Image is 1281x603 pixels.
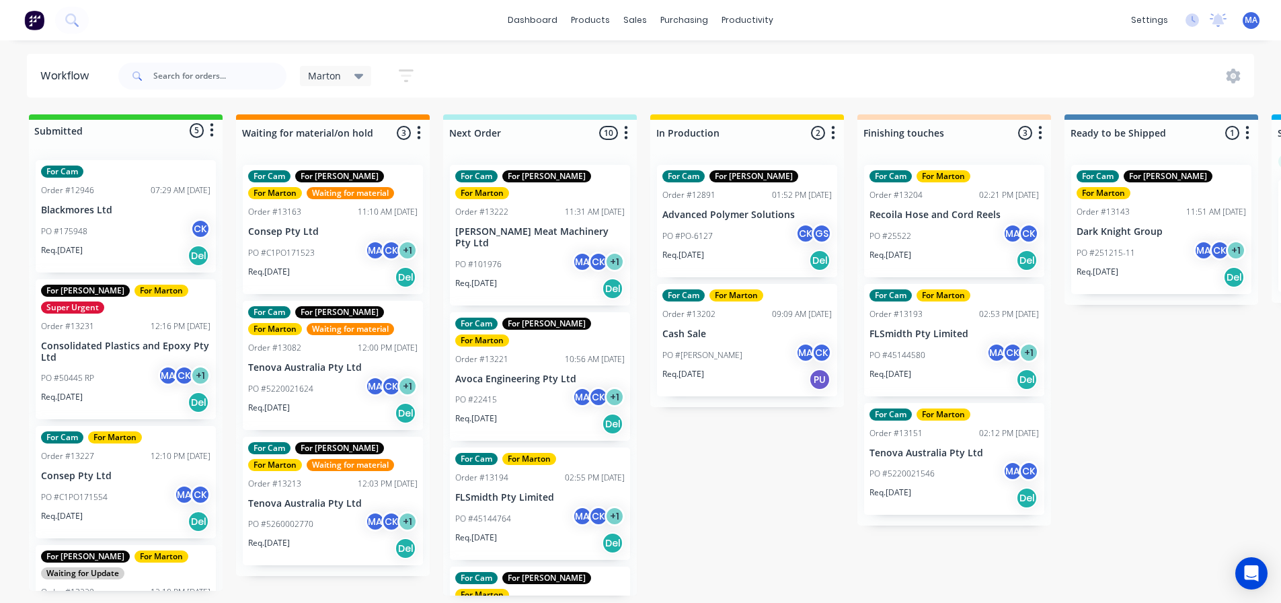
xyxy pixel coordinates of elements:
div: For Cam [455,170,498,182]
a: dashboard [501,10,564,30]
div: MA [795,343,816,363]
p: FLSmidth Pty Limited [455,492,625,503]
div: CK [1003,343,1023,363]
div: For CamOrder #1294607:29 AM [DATE]Blackmores LtdPO #175948CKReq.[DATE]Del [36,160,216,273]
p: Consep Pty Ltd [41,470,210,482]
p: Cash Sale [662,328,832,340]
div: For Cam [662,170,705,182]
p: Req. [DATE] [1077,266,1118,278]
div: 12:03 PM [DATE] [358,478,418,490]
div: Order #13193 [869,308,923,320]
div: Order #13151 [869,427,923,439]
div: For CamFor [PERSON_NAME]For MartonWaiting for materialOrder #1308212:00 PM [DATE]Tenova Australia... [243,301,423,430]
div: For Marton [134,551,188,563]
div: 02:12 PM [DATE] [979,427,1039,439]
p: PO #175948 [41,225,87,238]
div: MA [1003,461,1023,481]
div: 11:51 AM [DATE] [1186,206,1246,218]
div: Waiting for material [307,459,394,471]
div: Del [1016,369,1038,390]
div: For [PERSON_NAME] [295,170,384,182]
div: MA [572,252,592,272]
p: Dark Knight Group [1077,226,1246,238]
div: For [PERSON_NAME] [295,306,384,318]
div: CK [588,387,609,407]
div: Order #13221 [455,353,508,365]
div: For Marton [455,589,509,601]
div: Del [809,250,830,271]
div: 09:09 AM [DATE] [772,308,832,320]
div: For Cam [455,572,498,584]
p: PO #101976 [455,258,502,271]
p: Tenova Australia Pty Ltd [248,498,418,509]
div: CK [381,240,401,260]
div: CK [1210,240,1230,260]
div: + 1 [190,365,210,386]
div: For CamFor [PERSON_NAME]For MartonWaiting for materialOrder #1316311:10 AM [DATE]Consep Pty LtdPO... [243,165,423,294]
div: purchasing [654,10,715,30]
p: Req. [DATE] [455,413,497,425]
div: For Marton [1077,187,1130,199]
div: For Marton [134,285,188,297]
div: CK [1019,223,1039,244]
p: Req. [DATE] [248,402,290,414]
p: PO #5220021546 [869,468,935,480]
div: Order #12891 [662,189,715,201]
div: For Marton [709,289,763,301]
div: PU [809,369,830,390]
div: Order #13143 [1077,206,1130,218]
div: For [PERSON_NAME] [502,170,591,182]
div: 02:55 PM [DATE] [565,472,625,484]
p: Req. [DATE] [662,249,704,261]
div: For [PERSON_NAME] [709,170,798,182]
div: CK [190,485,210,505]
div: For Marton [248,187,302,199]
p: Blackmores Ltd [41,205,210,216]
div: sales [617,10,654,30]
p: PO #[PERSON_NAME] [662,349,742,361]
p: Consep Pty Ltd [248,226,418,238]
div: + 1 [1019,343,1039,363]
div: For Cam [248,170,290,182]
div: For Marton [917,409,970,421]
div: + 1 [1226,240,1246,260]
div: For CamFor MartonOrder #1319402:55 PM [DATE]FLSmidth Pty LimitedPO #45144764MACK+1Req.[DATE]Del [450,448,630,560]
div: For Cam [41,431,83,444]
div: For [PERSON_NAME] [41,551,130,563]
div: Del [188,392,209,413]
div: MA [365,511,385,532]
div: For Cam [869,289,912,301]
div: For Cam [869,170,912,182]
div: 01:52 PM [DATE] [772,189,832,201]
div: Del [188,511,209,532]
p: PO #45144764 [455,513,511,525]
div: For Cam [455,318,498,330]
div: MA [986,343,1007,363]
div: Open Intercom Messenger [1235,557,1268,590]
p: Avoca Engineering Pty Ltd [455,374,625,385]
div: CK [190,219,210,239]
div: 11:31 AM [DATE] [565,206,625,218]
div: For CamFor [PERSON_NAME]For MartonOrder #1314311:51 AM [DATE]Dark Knight GroupPO #251215-11MACK+1... [1071,165,1251,294]
div: For Marton [502,453,556,465]
p: PO #PO-6127 [662,230,713,242]
div: For Marton [917,289,970,301]
input: Search for orders... [153,63,286,90]
p: Req. [DATE] [662,368,704,380]
div: Del [1016,250,1038,271]
div: + 1 [397,240,418,260]
p: PO #C1PO171554 [41,491,108,503]
div: 12:00 PM [DATE] [358,342,418,354]
div: MA [365,240,385,260]
div: 02:53 PM [DATE] [979,308,1039,320]
div: For Marton [455,187,509,199]
p: Req. [DATE] [41,391,83,403]
div: Waiting for Update [41,567,124,579]
div: For CamFor [PERSON_NAME]For MartonOrder #1322110:56 AM [DATE]Avoca Engineering Pty LtdPO #22415MA... [450,312,630,441]
div: For CamFor MartonOrder #1322712:10 PM [DATE]Consep Pty LtdPO #C1PO171554MACKReq.[DATE]Del [36,426,216,538]
div: For Marton [917,170,970,182]
div: For Cam [869,409,912,421]
div: For Marton [455,334,509,347]
div: 02:21 PM [DATE] [979,189,1039,201]
p: Req. [DATE] [869,487,911,499]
